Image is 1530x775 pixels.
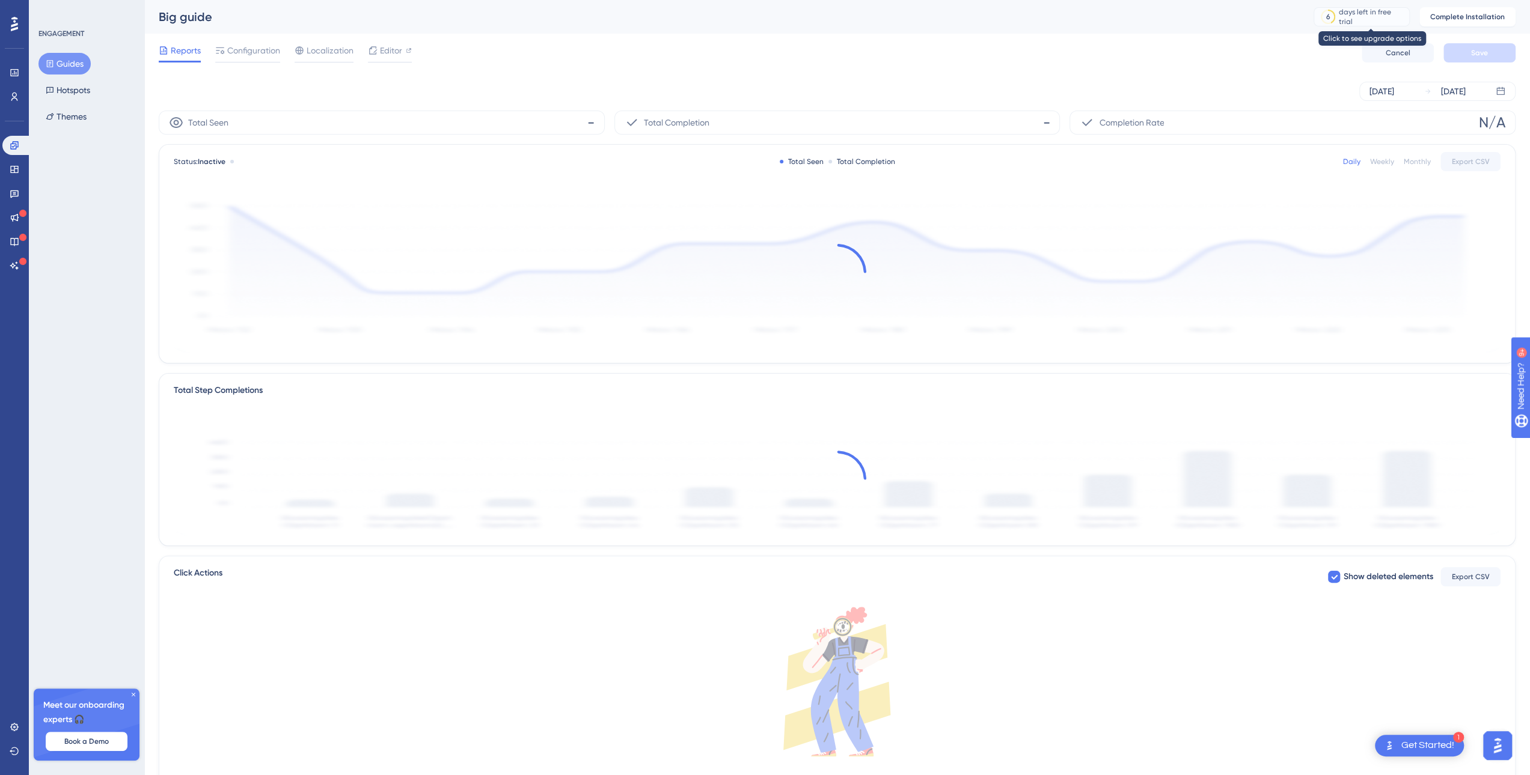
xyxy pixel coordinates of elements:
[171,43,201,58] span: Reports
[1343,157,1360,166] div: Daily
[1480,728,1516,764] iframe: UserGuiding AI Assistant Launcher
[1452,157,1490,166] span: Export CSV
[1441,84,1466,99] div: [DATE]
[1382,738,1397,753] img: launcher-image-alternative-text
[1440,567,1501,586] button: Export CSV
[1344,570,1433,584] span: Show deleted elements
[159,8,1284,25] div: Big guide
[64,737,109,746] span: Book a Demo
[174,383,263,398] div: Total Step Completions
[1370,157,1394,166] div: Weekly
[1401,739,1454,752] div: Get Started!
[46,732,127,751] button: Book a Demo
[198,157,225,166] span: Inactive
[380,43,402,58] span: Editor
[188,115,228,130] span: Total Seen
[174,157,225,166] span: Status:
[1339,7,1406,26] div: days left in free trial
[38,29,84,38] div: ENGAGEMENT
[82,6,89,16] div: 9+
[1369,84,1394,99] div: [DATE]
[1471,48,1488,58] span: Save
[1362,43,1434,62] button: Cancel
[1404,157,1431,166] div: Monthly
[828,157,895,166] div: Total Completion
[644,115,709,130] span: Total Completion
[1443,43,1516,62] button: Save
[1453,732,1464,743] div: 1
[227,43,280,58] span: Configuration
[38,53,91,74] button: Guides
[174,566,222,588] span: Click Actions
[1419,7,1516,26] button: Complete Installation
[1326,12,1330,22] div: 6
[1479,113,1505,132] span: N/A
[1440,152,1501,171] button: Export CSV
[1452,572,1490,582] span: Export CSV
[587,113,595,132] span: -
[1375,735,1464,756] div: Open Get Started! checklist, remaining modules: 1
[1042,113,1050,132] span: -
[307,43,353,58] span: Localization
[1386,48,1410,58] span: Cancel
[28,3,75,17] span: Need Help?
[780,157,824,166] div: Total Seen
[43,698,130,727] span: Meet our onboarding experts 🎧
[1430,12,1505,22] span: Complete Installation
[38,79,97,101] button: Hotspots
[38,106,94,127] button: Themes
[1099,115,1164,130] span: Completion Rate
